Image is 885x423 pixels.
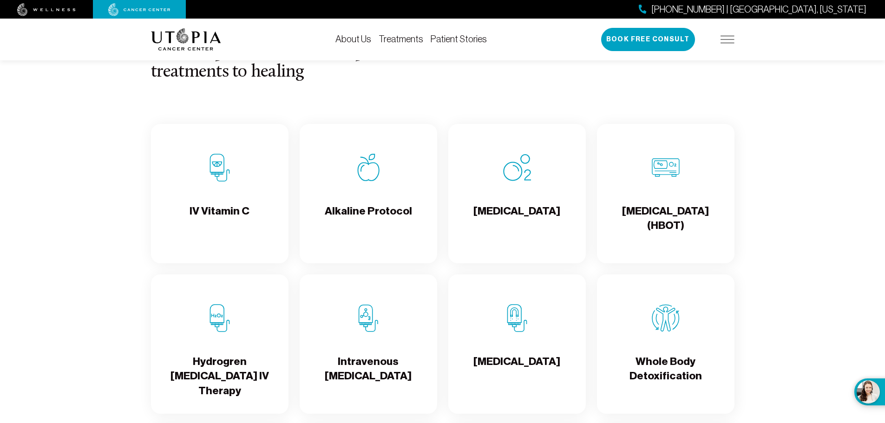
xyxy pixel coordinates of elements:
img: Whole Body Detoxification [652,304,680,332]
h4: Intravenous [MEDICAL_DATA] [307,354,430,384]
img: Alkaline Protocol [354,154,382,182]
img: Chelation Therapy [503,304,531,332]
h4: Whole Body Detoxification [604,354,727,384]
h3: Our comprehensive and unique treatments to healing [151,43,395,82]
h4: Hydrogren [MEDICAL_DATA] IV Therapy [158,354,281,398]
a: Hydrogren Peroxide IV TherapyHydrogren [MEDICAL_DATA] IV Therapy [151,274,288,414]
a: Patient Stories [431,34,487,44]
a: IV Vitamin CIV Vitamin C [151,124,288,263]
img: Oxygen Therapy [503,154,531,182]
h4: IV Vitamin C [190,204,249,234]
a: Chelation Therapy[MEDICAL_DATA] [448,274,586,414]
img: Hyperbaric Oxygen Therapy (HBOT) [652,154,680,182]
h4: Alkaline Protocol [325,204,412,234]
img: wellness [17,3,76,16]
h4: [MEDICAL_DATA] [473,354,560,384]
a: Alkaline ProtocolAlkaline Protocol [300,124,437,263]
img: Intravenous Ozone Therapy [354,304,382,332]
a: Treatments [379,34,423,44]
h4: [MEDICAL_DATA] (HBOT) [604,204,727,234]
a: About Us [335,34,371,44]
h4: [MEDICAL_DATA] [473,204,560,234]
a: Intravenous Ozone TherapyIntravenous [MEDICAL_DATA] [300,274,437,414]
img: logo [151,28,221,51]
button: Book Free Consult [601,28,695,51]
img: IV Vitamin C [206,154,234,182]
span: [PHONE_NUMBER] | [GEOGRAPHIC_DATA], [US_STATE] [651,3,866,16]
a: Whole Body DetoxificationWhole Body Detoxification [597,274,734,414]
img: icon-hamburger [721,36,734,43]
a: [PHONE_NUMBER] | [GEOGRAPHIC_DATA], [US_STATE] [639,3,866,16]
a: Oxygen Therapy[MEDICAL_DATA] [448,124,586,263]
img: Hydrogren Peroxide IV Therapy [206,304,234,332]
img: cancer center [108,3,170,16]
a: Hyperbaric Oxygen Therapy (HBOT)[MEDICAL_DATA] (HBOT) [597,124,734,263]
